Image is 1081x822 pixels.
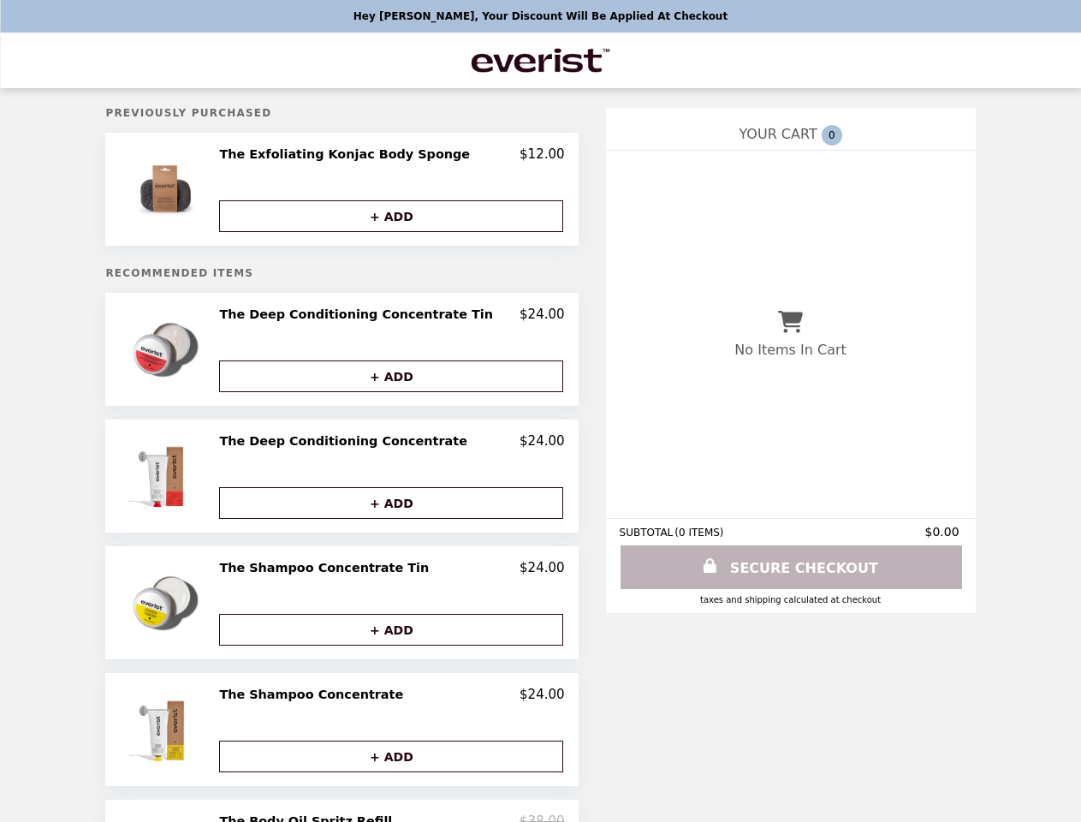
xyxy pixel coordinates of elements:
span: 0 [822,125,842,146]
button: + ADD [219,487,563,519]
img: The Exfoliating Konjac Body Sponge [122,146,212,232]
img: The Deep Conditioning Concentrate Tin [122,307,212,392]
div: Taxes and Shipping calculated at checkout [620,595,962,605]
h2: The Exfoliating Konjac Body Sponge [219,146,477,162]
span: SUBTOTAL [620,527,675,539]
button: + ADD [219,614,563,646]
img: Brand Logo [469,43,613,78]
h2: The Deep Conditioning Concentrate Tin [219,307,500,322]
button: + ADD [219,200,563,232]
p: $24.00 [520,307,565,322]
p: $24.00 [520,560,565,575]
p: $24.00 [520,433,565,449]
span: $0.00 [924,525,961,539]
img: The Shampoo Concentrate [122,687,212,772]
p: No Items In Cart [734,342,846,358]
button: + ADD [219,741,563,772]
p: $24.00 [520,687,565,702]
h5: Recommended Items [105,267,578,279]
h2: The Deep Conditioning Concentrate [219,433,474,449]
img: The Deep Conditioning Concentrate [122,433,212,519]
button: + ADD [219,360,563,392]
span: YOUR CART [739,126,817,142]
h5: Previously Purchased [105,107,578,119]
h2: The Shampoo Concentrate [219,687,410,702]
img: The Shampoo Concentrate Tin [122,560,212,646]
p: $12.00 [520,146,565,162]
h2: The Shampoo Concentrate Tin [219,560,436,575]
p: Hey [PERSON_NAME], your discount will be applied at checkout [353,10,728,22]
span: ( 0 ITEMS ) [674,527,723,539]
